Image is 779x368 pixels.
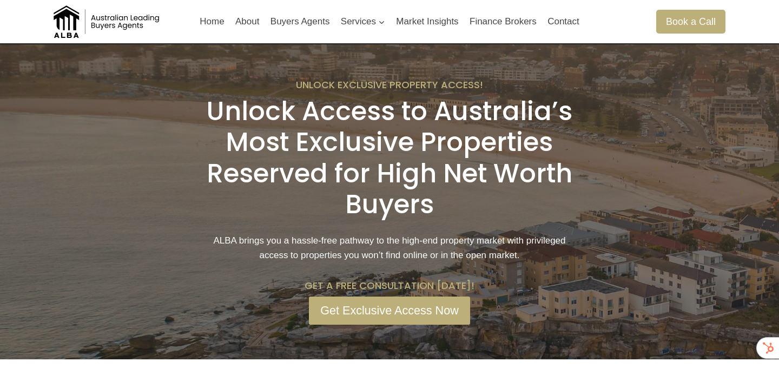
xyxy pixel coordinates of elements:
a: Finance Brokers [464,9,542,35]
span: Get Exclusive Access Now [320,301,459,320]
h1: Unlock Access to Australia’s Most Exclusive Properties Reserved for High Net Worth Buyers [199,96,581,220]
span: Services [341,14,385,29]
a: Home [194,9,230,35]
a: Buyers Agents [265,9,335,35]
h6: GET A FREE Consultation [DATE]! [199,280,581,292]
a: Get Exclusive Access Now [309,297,471,325]
img: Australian Leading Buyers Agents [54,5,162,38]
a: Contact [542,9,585,35]
a: About [230,9,265,35]
a: Market Insights [391,9,464,35]
h6: Unlock Exclusive Property Access! [199,79,581,91]
a: Book a Call [656,10,725,33]
nav: Primary Navigation [194,9,585,35]
p: ALBA brings you a hassle-free pathway to the high-end property market with privileged access to p... [199,233,581,262]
